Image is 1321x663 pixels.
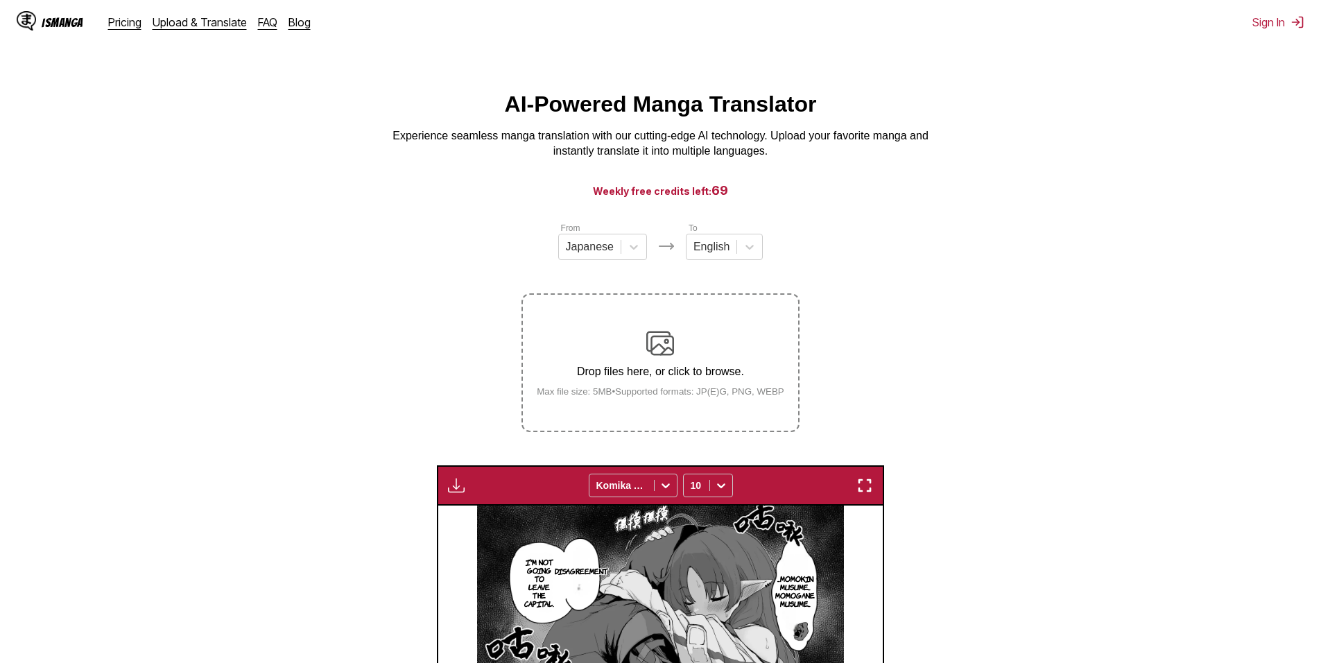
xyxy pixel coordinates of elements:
[17,11,36,31] img: IsManga Logo
[153,15,247,29] a: Upload & Translate
[689,223,698,233] label: To
[505,92,817,117] h1: AI-Powered Manga Translator
[772,571,818,610] p: ...Momokin Musume... Momogane Musume...
[552,564,611,578] p: Disagreement
[856,477,873,494] img: Enter fullscreen
[526,365,795,378] p: Drop files here, or click to browse.
[521,555,557,610] p: I'm not going to leave the capital.
[258,15,277,29] a: FAQ
[526,386,795,397] small: Max file size: 5MB • Supported formats: JP(E)G, PNG, WEBP
[288,15,311,29] a: Blog
[561,223,580,233] label: From
[383,128,938,160] p: Experience seamless manga translation with our cutting-edge AI technology. Upload your favorite m...
[17,11,108,33] a: IsManga LogoIsManga
[42,16,83,29] div: IsManga
[448,477,465,494] img: Download translated images
[711,183,728,198] span: 69
[658,238,675,255] img: Languages icon
[108,15,141,29] a: Pricing
[1252,15,1304,29] button: Sign In
[33,182,1288,199] h3: Weekly free credits left:
[1290,15,1304,29] img: Sign out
